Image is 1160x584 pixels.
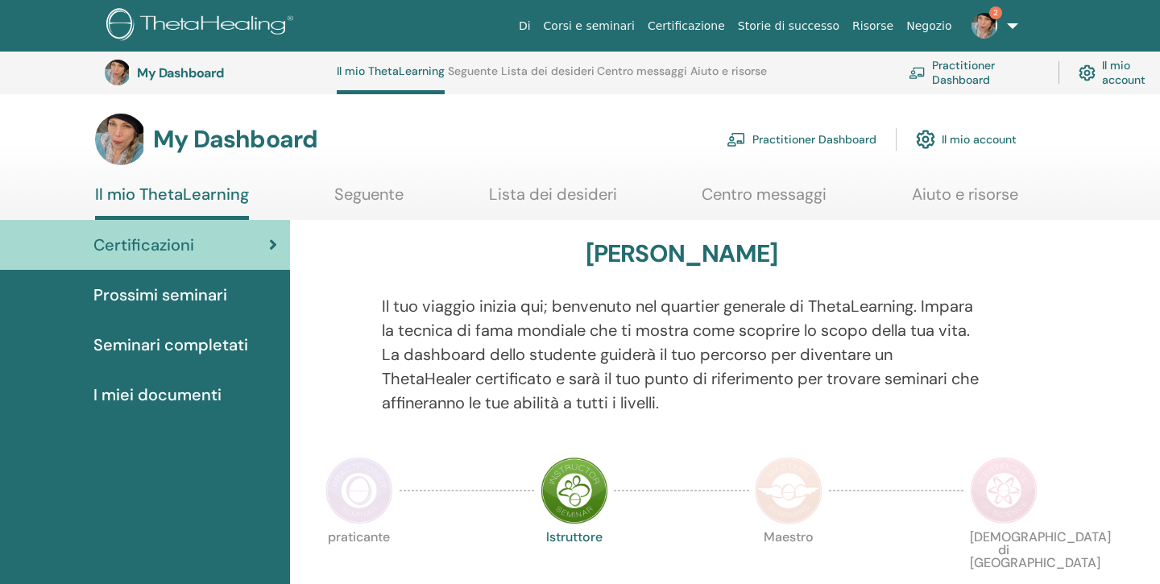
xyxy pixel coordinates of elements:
img: chalkboard-teacher.svg [727,132,746,147]
p: Il tuo viaggio inizia qui; benvenuto nel quartier generale di ThetaLearning. Impara la tecnica di... [382,294,982,415]
img: cog.svg [1079,61,1096,85]
img: default.jpg [105,60,130,85]
span: Prossimi seminari [93,283,227,307]
img: Instructor [541,457,608,524]
a: Corsi e seminari [537,11,641,41]
h3: My Dashboard [153,125,317,154]
span: Seminari completati [93,333,248,357]
a: Risorse [846,11,900,41]
a: Negozio [900,11,958,41]
a: Lista dei desideri [489,184,617,216]
img: Master [755,457,822,524]
span: 2 [989,6,1002,19]
h3: My Dashboard [137,65,298,81]
a: Centro messaggi [702,184,826,216]
img: default.jpg [971,13,997,39]
a: Seguente [448,64,498,90]
a: Practitioner Dashboard [909,55,1039,90]
span: Certificazioni [93,233,194,257]
h3: [PERSON_NAME] [586,239,778,268]
a: Aiuto e risorse [912,184,1018,216]
a: Certificazione [641,11,731,41]
a: Centro messaggi [597,64,687,90]
a: Il mio ThetaLearning [95,184,249,220]
a: Lista dei desideri [501,64,594,90]
span: I miei documenti [93,383,222,407]
a: Il mio ThetaLearning [337,64,445,94]
img: default.jpg [95,114,147,165]
img: Practitioner [325,457,393,524]
img: Certificate of Science [970,457,1038,524]
a: Seguente [334,184,404,216]
img: logo.png [106,8,299,44]
a: Practitioner Dashboard [727,122,876,157]
img: cog.svg [916,126,935,153]
a: Il mio account [916,122,1017,157]
a: Di [512,11,537,41]
img: chalkboard-teacher.svg [909,67,926,80]
a: Aiuto e risorse [690,64,767,90]
a: Storie di successo [731,11,846,41]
